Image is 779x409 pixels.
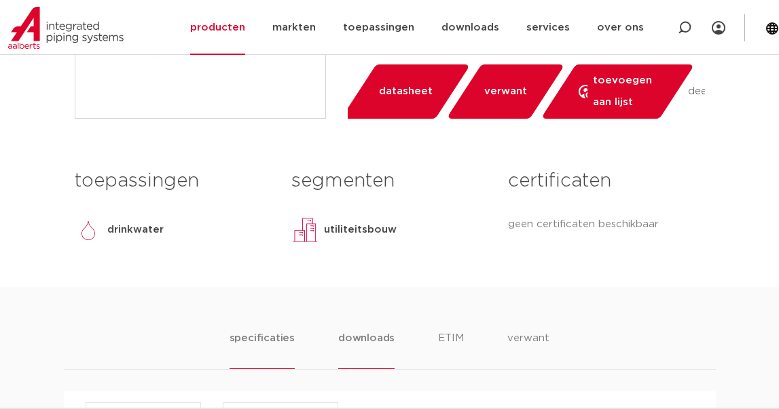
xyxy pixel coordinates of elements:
[438,330,464,369] li: ETIM
[75,168,271,195] h3: toepassingen
[338,330,395,369] li: downloads
[291,216,319,244] img: utiliteitsbouw
[688,83,711,100] span: deel:
[75,216,102,244] img: drinkwater
[446,64,565,119] a: verwant
[507,330,549,369] li: verwant
[230,330,295,369] li: specificaties
[508,216,704,233] p: geen certificaten beschikbaar
[592,70,656,113] span: toevoegen aan lijst
[341,64,471,119] a: datasheet
[508,168,704,195] h3: certificaten
[379,81,433,102] span: datasheet
[291,168,488,195] h3: segmenten
[484,81,527,102] span: verwant
[324,222,397,238] p: utiliteitsbouw
[107,222,164,238] p: drinkwater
